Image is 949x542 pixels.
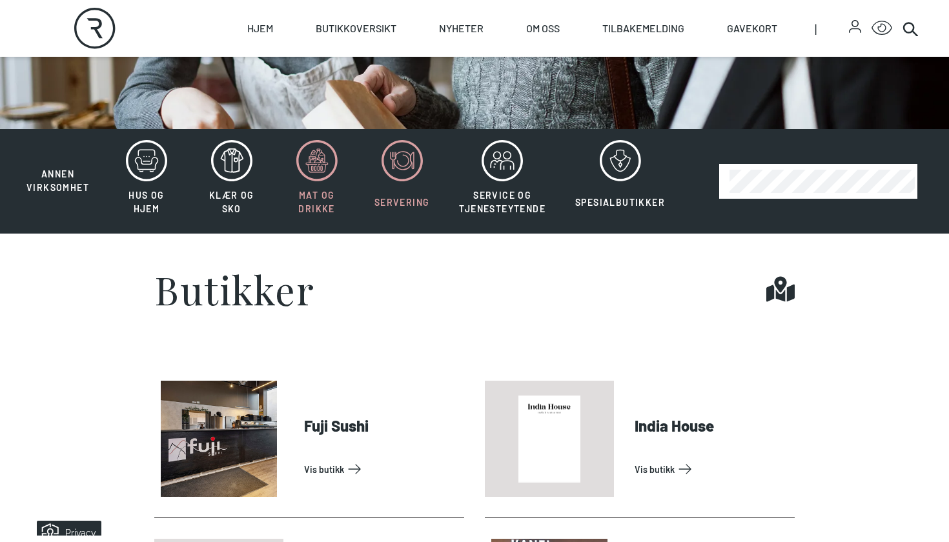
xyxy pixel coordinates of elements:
button: Spesialbutikker [562,139,679,223]
span: Spesialbutikker [575,197,665,208]
button: Klær og sko [190,139,273,223]
span: Service og tjenesteytende [459,190,546,214]
span: Servering [374,197,430,208]
iframe: Manage Preferences [13,519,118,536]
button: Annen virksomhet [13,139,103,195]
button: Servering [361,139,444,223]
button: Open Accessibility Menu [872,18,892,39]
span: Klær og sko [209,190,254,214]
button: Mat og drikke [276,139,358,223]
span: Annen virksomhet [26,168,89,193]
button: Hus og hjem [105,139,188,223]
span: Hus og hjem [128,190,164,214]
a: Vis Butikk: Fuji Sushi [304,459,459,479]
span: Mat og drikke [298,190,334,214]
h5: Privacy [52,3,83,25]
a: Vis Butikk: India House [635,459,790,479]
h1: Butikker [154,270,314,308]
button: Service og tjenesteytende [445,139,559,223]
